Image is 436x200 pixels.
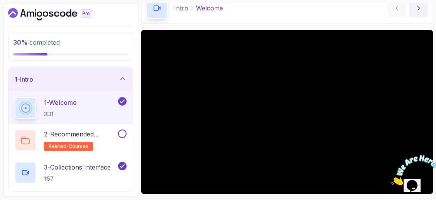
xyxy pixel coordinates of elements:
[13,39,28,46] span: 30 %
[141,30,433,194] iframe: 1 - Hi
[388,152,436,188] iframe: chat widget
[15,129,127,151] button: 2-Recommended Coursesrelated-courses
[3,3,51,34] img: Chat attention grabber
[44,163,111,172] p: 3 - Collections Interface
[174,3,188,13] p: Intro
[44,110,77,118] p: 3:31
[44,129,117,139] p: 2 - Recommended Courses
[15,97,127,119] button: 1-Welcome3:31
[49,143,88,150] span: related-courses
[8,67,133,92] button: 1-Intro
[8,8,110,20] a: Dashboard
[15,162,127,183] button: 3-Collections Interface1:57
[196,3,223,13] p: Welcome
[15,75,33,84] h3: 1 - Intro
[44,175,111,183] p: 1:57
[13,39,60,46] span: completed
[44,98,77,107] p: 1 - Welcome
